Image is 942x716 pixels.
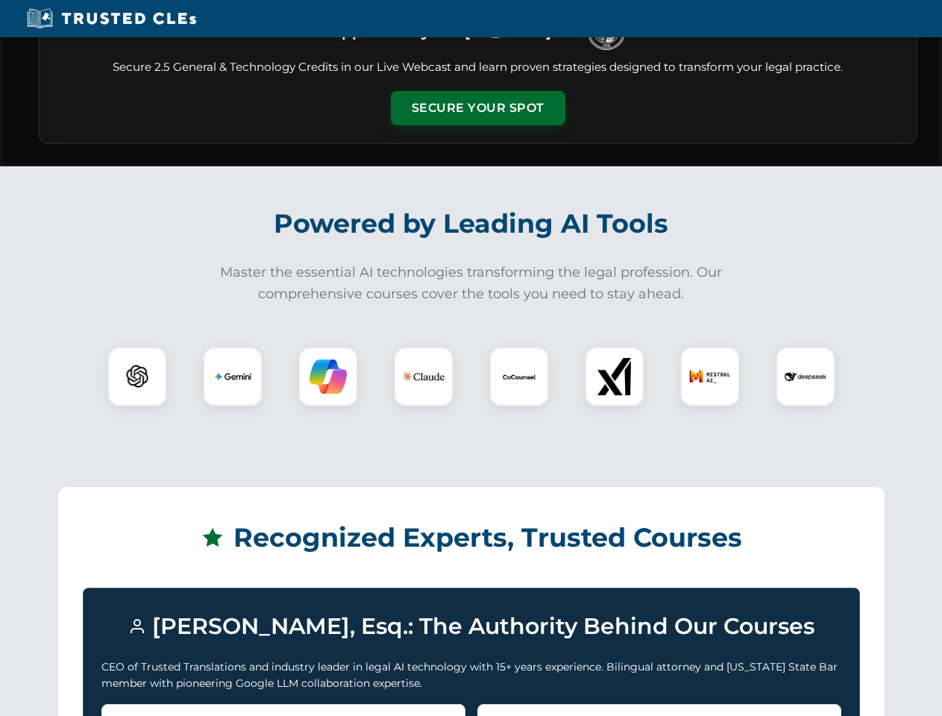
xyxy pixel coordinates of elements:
[116,355,159,398] img: ChatGPT Logo
[101,659,841,692] p: CEO of Trusted Translations and industry leader in legal AI technology with 15+ years experience....
[391,91,565,125] button: Secure Your Spot
[489,347,549,406] div: CoCounsel
[394,347,453,406] div: Claude
[776,347,835,406] div: DeepSeek
[680,347,740,406] div: Mistral AI
[214,358,251,395] img: Gemini Logo
[107,347,167,406] div: ChatGPT
[585,347,644,406] div: xAI
[210,262,732,305] p: Master the essential AI technologies transforming the legal profession. Our comprehensive courses...
[101,606,841,647] h3: [PERSON_NAME], Esq.: The Authority Behind Our Courses
[596,358,633,395] img: xAI Logo
[203,347,263,406] div: Gemini
[500,358,538,395] img: CoCounsel Logo
[785,356,826,398] img: DeepSeek Logo
[83,512,860,564] h2: Recognized Experts, Trusted Courses
[310,358,347,395] img: Copilot Logo
[22,7,201,30] img: Trusted CLEs
[57,59,899,76] p: Secure 2.5 General & Technology Credits in our Live Webcast and learn proven strategies designed ...
[403,356,445,398] img: Claude Logo
[298,347,358,406] div: Copilot
[689,356,731,398] img: Mistral AI Logo
[58,198,885,250] h2: Powered by Leading AI Tools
